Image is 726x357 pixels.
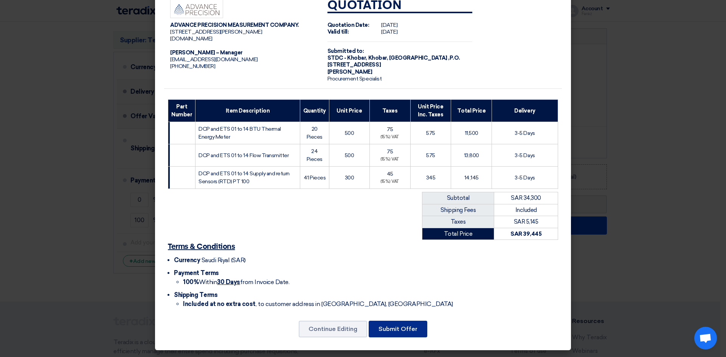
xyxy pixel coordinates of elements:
span: 75 [387,148,393,155]
u: 30 Days [217,278,240,286]
th: Item Description [195,100,300,122]
div: ADVANCE PRECISION MEASUREMENT COMPANY. [170,22,315,29]
span: DCP and ETS 01 to 14 Flow Transmitter [199,152,289,159]
span: 13,800 [464,152,479,159]
div: [PERSON_NAME] – Manager [170,49,315,56]
span: 14,145 [464,175,479,181]
span: 41 Pieces [304,175,326,181]
span: 575 [426,152,435,159]
strong: 100% [183,278,199,286]
div: (15%) VAT [373,179,407,185]
td: Shipping Fees [422,204,494,216]
span: Shipping Terms [174,291,217,298]
span: 3-5 Days [515,130,535,136]
u: Terms & Conditions [168,243,235,250]
th: Total Price [451,100,492,122]
span: 75 [387,126,393,133]
span: [PHONE_NUMBER] [170,63,215,70]
th: Quantity [300,100,329,122]
span: [STREET_ADDRESS][PERSON_NAME] [170,29,262,35]
span: 20 Pieces [307,126,323,140]
th: Unit Price Inc. Taxes [410,100,451,122]
td: Total Price [422,228,494,240]
div: Open chat [694,327,717,349]
strong: Included at no extra cost [183,300,256,308]
span: DCP and ETS 01 to 14 BTU Thermal Energy Meter [199,126,281,140]
span: 45 [387,171,393,177]
strong: SAR 39,445 [510,230,541,237]
button: Submit Offer [369,321,427,337]
td: Subtotal [422,192,494,204]
span: STDC - Khobar, [327,55,367,61]
strong: Quotation Date: [327,22,369,28]
span: 300 [345,175,354,181]
strong: Submitted to: [327,48,364,54]
li: , to customer address in [GEOGRAPHIC_DATA], [GEOGRAPHIC_DATA] [183,300,558,309]
td: Taxes [422,216,494,228]
span: Payment Terms [174,269,219,277]
td: SAR 34,300 [494,192,558,204]
th: Taxes [369,100,410,122]
span: DCP and ETS 01 to 14 Supply and return Sensors (RTD) PT 100 [199,170,290,185]
span: [DATE] [381,22,397,28]
span: [DATE] [381,29,397,35]
th: Part Number [168,100,195,122]
span: 3-5 Days [515,152,535,159]
span: [DOMAIN_NAME] [170,36,213,42]
span: 500 [345,152,354,159]
span: Within from Invoice Date. [183,278,289,286]
span: [EMAIL_ADDRESS][DOMAIN_NAME] [170,56,258,63]
th: Delivery [492,100,558,122]
span: 345 [426,175,436,181]
span: Procurement Specialist [327,76,382,82]
span: [PERSON_NAME] [327,69,372,75]
div: (15%) VAT [373,156,407,163]
strong: Valid till: [327,29,349,35]
div: (15%) VAT [373,134,407,141]
span: Currency [174,257,200,264]
span: 3-5 Days [515,175,535,181]
span: 575 [426,130,435,136]
span: Included [515,207,537,213]
span: 11,500 [465,130,478,136]
span: Khobar, [GEOGRAPHIC_DATA] ,P.O. [STREET_ADDRESS] [327,55,460,68]
span: SAR 5,145 [514,218,538,225]
span: Saudi Riyal (SAR) [202,257,246,264]
span: 500 [345,130,354,136]
button: Continue Editing [299,321,367,337]
th: Unit Price [329,100,369,122]
span: 24 Pieces [307,148,323,162]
